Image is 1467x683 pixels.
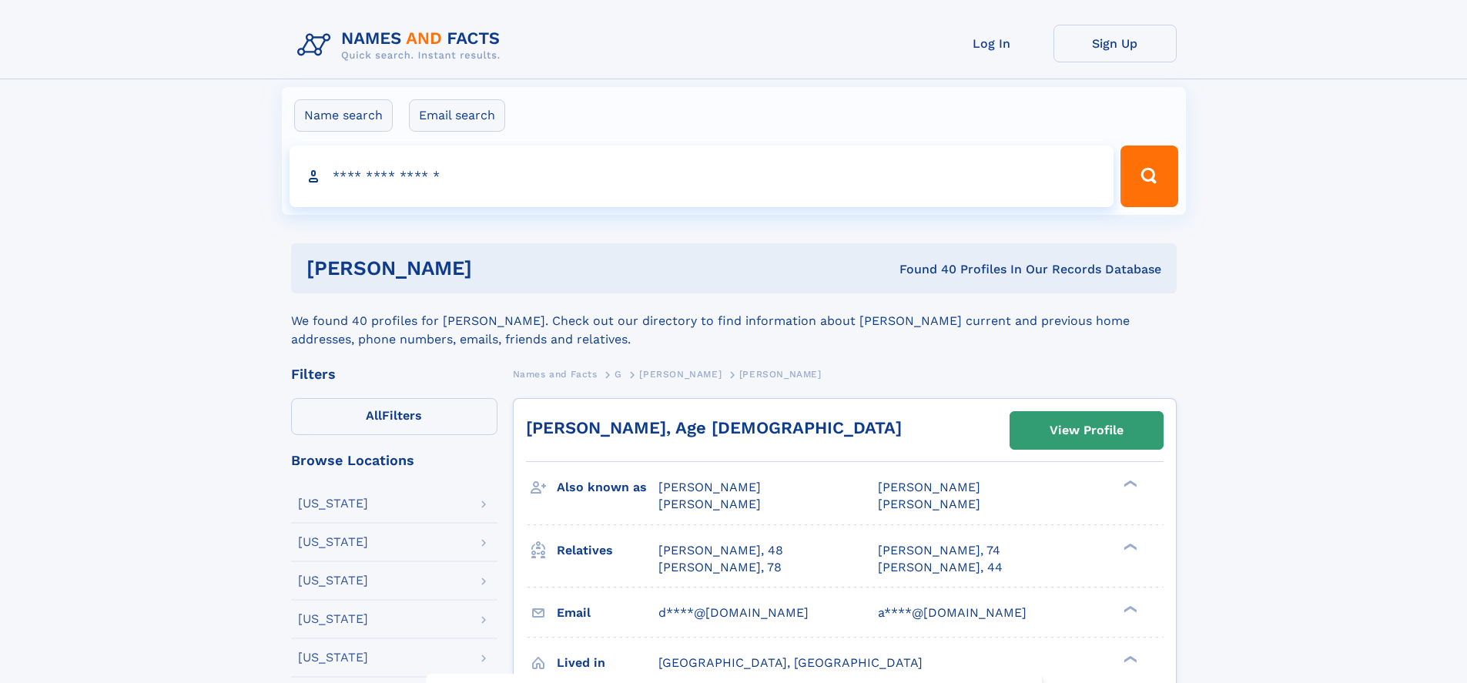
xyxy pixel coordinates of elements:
[1120,604,1138,614] div: ❯
[409,99,505,132] label: Email search
[685,261,1161,278] div: Found 40 Profiles In Our Records Database
[513,364,598,383] a: Names and Facts
[739,369,822,380] span: [PERSON_NAME]
[526,418,902,437] a: [PERSON_NAME], Age [DEMOGRAPHIC_DATA]
[1120,479,1138,489] div: ❯
[639,369,722,380] span: [PERSON_NAME]
[1120,654,1138,664] div: ❯
[557,537,658,564] h3: Relatives
[658,542,783,559] a: [PERSON_NAME], 48
[291,293,1177,349] div: We found 40 profiles for [PERSON_NAME]. Check out our directory to find information about [PERSON...
[291,25,513,66] img: Logo Names and Facts
[291,398,497,435] label: Filters
[291,367,497,381] div: Filters
[294,99,393,132] label: Name search
[615,369,622,380] span: G
[1010,412,1163,449] a: View Profile
[306,259,686,278] h1: [PERSON_NAME]
[290,146,1114,207] input: search input
[615,364,622,383] a: G
[658,497,761,511] span: [PERSON_NAME]
[878,542,1000,559] a: [PERSON_NAME], 74
[298,613,368,625] div: [US_STATE]
[557,474,658,501] h3: Also known as
[291,454,497,467] div: Browse Locations
[878,497,980,511] span: [PERSON_NAME]
[639,364,722,383] a: [PERSON_NAME]
[1053,25,1177,62] a: Sign Up
[930,25,1053,62] a: Log In
[298,574,368,587] div: [US_STATE]
[658,559,782,576] a: [PERSON_NAME], 78
[298,536,368,548] div: [US_STATE]
[557,600,658,626] h3: Email
[557,650,658,676] h3: Lived in
[298,651,368,664] div: [US_STATE]
[1050,413,1124,448] div: View Profile
[658,655,923,670] span: [GEOGRAPHIC_DATA], [GEOGRAPHIC_DATA]
[878,480,980,494] span: [PERSON_NAME]
[366,408,382,423] span: All
[658,480,761,494] span: [PERSON_NAME]
[878,559,1003,576] a: [PERSON_NAME], 44
[1120,146,1177,207] button: Search Button
[298,497,368,510] div: [US_STATE]
[1120,541,1138,551] div: ❯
